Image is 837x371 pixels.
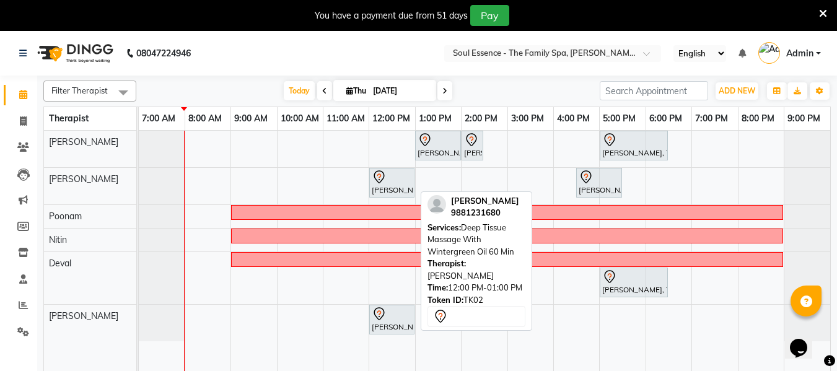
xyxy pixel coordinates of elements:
[136,36,191,71] b: 08047224946
[601,133,667,159] div: [PERSON_NAME], TK03, 05:00 PM-06:30 PM, Deep Tissue Massage With Wintergreen Oil 90 Min
[427,222,514,256] span: Deep Tissue Massage With Wintergreen Oil 60 Min
[49,113,89,124] span: Therapist
[784,110,823,128] a: 9:00 PM
[462,110,501,128] a: 2:00 PM
[470,5,509,26] button: Pay
[427,294,525,307] div: TK02
[323,110,368,128] a: 11:00 AM
[427,258,466,268] span: Therapist:
[427,282,525,294] div: 12:00 PM-01:00 PM
[343,86,369,95] span: Thu
[738,110,778,128] a: 8:00 PM
[370,170,413,196] div: [PERSON_NAME], TK02, 12:00 PM-01:00 PM, Deep Tissue Massage With Wintergreen Oil 60 Min
[284,81,315,100] span: Today
[185,110,225,128] a: 8:00 AM
[416,133,460,159] div: [PERSON_NAME], TK01, 01:00 PM-02:00 PM, Signature Pedicure
[785,321,825,359] iframe: chat widget
[369,110,413,128] a: 12:00 PM
[427,295,463,305] span: Token ID:
[427,258,525,282] div: [PERSON_NAME]
[758,42,780,64] img: Admin
[370,307,413,333] div: [PERSON_NAME], TK02, 12:00 PM-01:00 PM, Deep Tissue Massage With Wintergreen Oil 60 Min
[554,110,593,128] a: 4:00 PM
[416,110,455,128] a: 1:00 PM
[600,110,639,128] a: 5:00 PM
[32,36,116,71] img: logo
[427,222,461,232] span: Services:
[49,173,118,185] span: [PERSON_NAME]
[139,110,178,128] a: 7:00 AM
[278,110,322,128] a: 10:00 AM
[463,133,482,159] div: [PERSON_NAME], TK01, 02:00 PM-02:30 PM, Classic Pedicure
[231,110,271,128] a: 9:00 AM
[692,110,731,128] a: 7:00 PM
[601,269,667,295] div: [PERSON_NAME], TK03, 05:00 PM-06:30 PM, Deep Tissue Massage With Wintergreen Oil 90 Min
[315,9,468,22] div: You have a payment due from 51 days
[577,170,621,196] div: [PERSON_NAME], TK04, 04:30 PM-05:30 PM, Deep Tissue Massage With Wintergreen Oil 60 Min
[508,110,547,128] a: 3:00 PM
[369,82,431,100] input: 2025-09-04
[427,282,448,292] span: Time:
[646,110,685,128] a: 6:00 PM
[451,196,519,206] span: [PERSON_NAME]
[600,81,708,100] input: Search Appointment
[49,136,118,147] span: [PERSON_NAME]
[49,310,118,321] span: [PERSON_NAME]
[786,47,813,60] span: Admin
[49,211,82,222] span: Poonam
[719,86,755,95] span: ADD NEW
[49,258,71,269] span: Deval
[451,207,519,219] div: 9881231680
[51,85,108,95] span: Filter Therapist
[49,234,67,245] span: Nitin
[716,82,758,100] button: ADD NEW
[427,195,446,214] img: profile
